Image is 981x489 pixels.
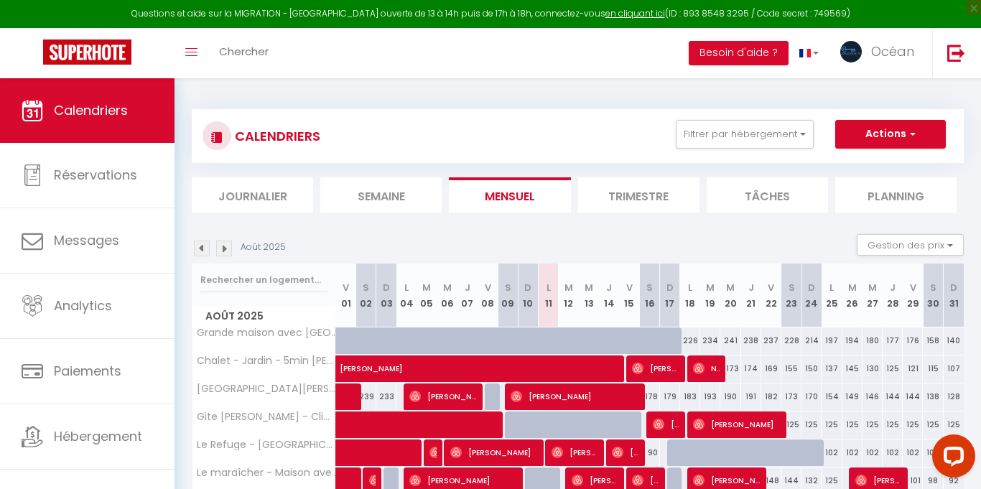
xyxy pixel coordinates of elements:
[768,281,774,294] abbr: V
[54,231,119,249] span: Messages
[801,355,822,382] div: 150
[863,355,883,382] div: 130
[868,281,877,294] abbr: M
[343,281,349,294] abbr: V
[903,383,923,410] div: 144
[429,439,436,466] span: [PERSON_NAME]
[208,28,279,78] a: Chercher
[720,327,740,354] div: 241
[741,264,761,327] th: 21
[829,281,834,294] abbr: L
[842,411,863,438] div: 125
[829,28,932,78] a: ... Océan
[195,355,338,366] span: Chalet - Jardin - 5min [PERSON_NAME]
[689,41,789,65] button: Besoin d'aide ?
[789,281,795,294] abbr: S
[54,101,128,119] span: Calendriers
[559,264,579,327] th: 12
[195,411,338,422] span: Gite [PERSON_NAME] - Climatisation
[693,355,720,382] span: Nymphéa Protin
[835,177,957,213] li: Planning
[863,327,883,354] div: 180
[606,281,612,294] abbr: J
[883,355,903,382] div: 125
[231,120,320,152] h3: CALENDRIERS
[748,281,754,294] abbr: J
[409,383,476,410] span: [PERSON_NAME]
[822,439,842,466] div: 102
[449,177,570,213] li: Mensuel
[863,264,883,327] th: 27
[450,439,537,466] span: [PERSON_NAME]
[842,383,863,410] div: 149
[944,264,964,327] th: 31
[518,264,538,327] th: 10
[200,267,327,293] input: Rechercher un logement...
[923,264,943,327] th: 30
[376,383,396,410] div: 233
[883,439,903,466] div: 102
[921,429,981,489] iframe: LiveChat chat widget
[443,281,452,294] abbr: M
[437,264,457,327] th: 06
[340,348,802,375] span: [PERSON_NAME]
[741,383,761,410] div: 191
[585,281,593,294] abbr: M
[688,281,692,294] abbr: L
[781,327,801,354] div: 228
[842,355,863,382] div: 145
[676,120,814,149] button: Filtrer par hébergement
[930,281,936,294] abbr: S
[43,39,131,65] img: Super Booking
[693,411,780,438] span: [PERSON_NAME]
[801,327,822,354] div: 214
[741,327,761,354] div: 238
[640,439,660,466] div: 90
[498,264,518,327] th: 09
[781,383,801,410] div: 173
[848,281,857,294] abbr: M
[376,264,396,327] th: 03
[195,439,338,450] span: Le Refuge - [GEOGRAPHIC_DATA][PERSON_NAME]
[944,355,964,382] div: 107
[599,264,619,327] th: 14
[857,234,964,256] button: Gestion des prix
[195,383,338,394] span: [GEOGRAPHIC_DATA][PERSON_NAME] - [GEOGRAPHIC_DATA]
[761,383,781,410] div: 182
[923,411,943,438] div: 125
[640,264,660,327] th: 16
[808,281,815,294] abbr: D
[842,327,863,354] div: 194
[944,327,964,354] div: 140
[579,264,599,327] th: 13
[524,281,531,294] abbr: D
[883,264,903,327] th: 28
[822,264,842,327] th: 25
[660,383,680,410] div: 179
[640,383,660,410] div: 178
[801,411,822,438] div: 125
[54,427,142,445] span: Hébergement
[54,297,112,315] span: Analytics
[842,264,863,327] th: 26
[605,7,665,19] a: en cliquant ici
[835,120,946,149] button: Actions
[944,383,964,410] div: 128
[680,383,700,410] div: 183
[192,177,313,213] li: Journalier
[903,411,923,438] div: 125
[457,264,478,327] th: 07
[666,281,674,294] abbr: D
[950,281,957,294] abbr: D
[903,264,923,327] th: 29
[781,411,801,438] div: 125
[863,439,883,466] div: 102
[465,281,470,294] abbr: J
[195,327,338,338] span: Grande maison avec [GEOGRAPHIC_DATA]
[863,411,883,438] div: 125
[761,327,781,354] div: 237
[219,44,269,59] span: Chercher
[822,355,842,382] div: 137
[923,383,943,410] div: 138
[320,177,442,213] li: Semaine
